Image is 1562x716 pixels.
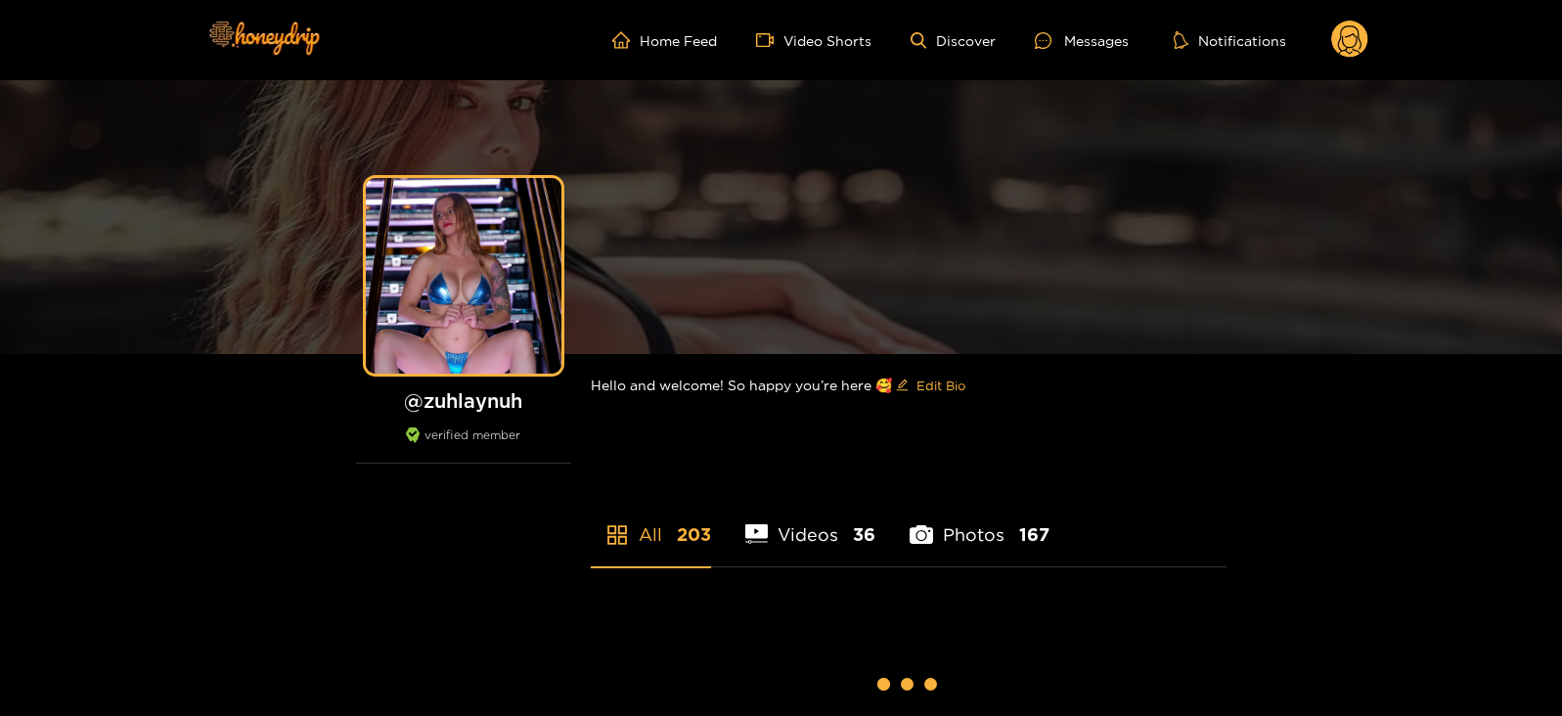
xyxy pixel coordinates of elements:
span: Edit Bio [916,376,965,395]
a: Discover [911,32,996,49]
li: All [591,478,711,566]
button: editEdit Bio [892,370,969,401]
li: Photos [910,478,1049,566]
div: Messages [1035,29,1129,52]
span: video-camera [756,31,783,49]
h1: @ zuhlaynuh [356,388,571,413]
button: Notifications [1168,30,1292,50]
span: 203 [677,522,711,547]
span: 36 [853,522,875,547]
div: verified member [356,427,571,464]
span: edit [896,379,909,393]
span: home [612,31,640,49]
span: 167 [1019,522,1049,547]
span: appstore [605,523,629,547]
div: Hello and welcome! So happy you’re here 🥰 [591,354,1227,417]
li: Videos [745,478,876,566]
a: Home Feed [612,31,717,49]
a: Video Shorts [756,31,871,49]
